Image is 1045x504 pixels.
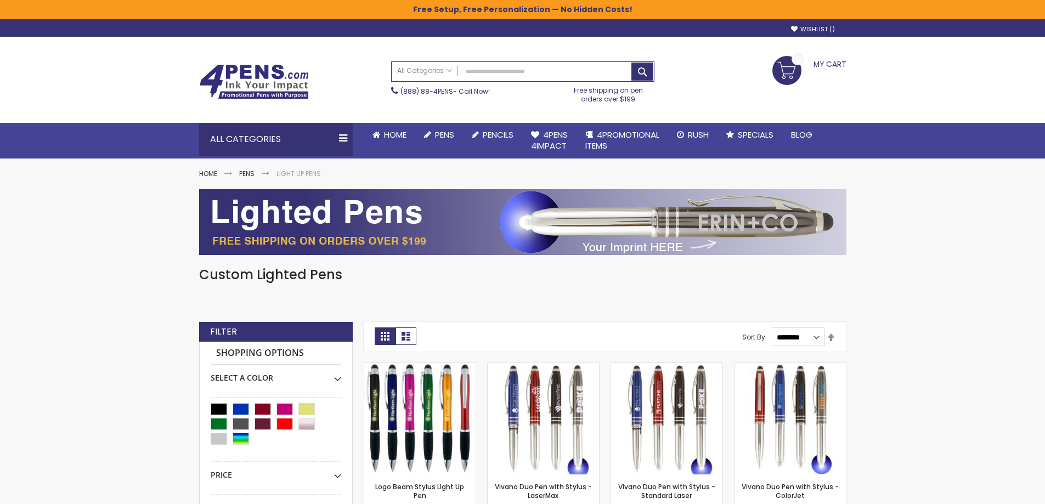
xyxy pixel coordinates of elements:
a: Home [199,169,217,178]
a: Wishlist [791,25,835,33]
span: 4Pens 4impact [531,129,568,151]
a: Pens [239,169,255,178]
span: Specials [738,129,773,140]
a: Logo Beam Stylus LIght Up Pen [375,482,464,500]
a: Vivano Duo Pen with Stylus - Standard Laser [618,482,715,500]
span: Home [384,129,406,140]
a: Pencils [463,123,522,147]
a: Vivano Duo Pen with Stylus - LaserMax [495,482,592,500]
div: Price [211,462,341,480]
img: Vivano Duo Pen with Stylus - ColorJet [735,363,846,474]
div: Select A Color [211,365,341,383]
div: All Categories [199,123,353,156]
img: 4Pens Custom Pens and Promotional Products [199,64,309,99]
img: Logo Beam Stylus LIght Up Pen [364,363,476,474]
a: Pens [415,123,463,147]
img: Vivano Duo Pen with Stylus - LaserMax [488,363,599,474]
a: 4Pens4impact [522,123,577,158]
img: Light Up Pens [199,189,846,255]
a: All Categories [392,62,457,80]
span: Pencils [483,129,513,140]
a: Vivano Duo Pen with Stylus - ColorJet [742,482,839,500]
a: Logo Beam Stylus LIght Up Pen [364,363,476,372]
a: Vivano Duo Pen with Stylus - Standard Laser [611,363,722,372]
span: Pens [435,129,454,140]
span: All Categories [397,66,452,75]
span: Blog [791,129,812,140]
h1: Custom Lighted Pens [199,266,846,284]
img: Vivano Duo Pen with Stylus - Standard Laser [611,363,722,474]
span: Rush [688,129,709,140]
strong: Filter [210,326,237,338]
a: 4PROMOTIONALITEMS [577,123,668,158]
a: Blog [782,123,821,147]
strong: Light Up Pens [276,169,321,178]
label: Sort By [742,332,765,342]
strong: Grid [375,327,396,345]
a: Rush [668,123,718,147]
a: Home [364,123,415,147]
span: - Call Now! [400,87,490,96]
div: Free shipping on pen orders over $199 [562,82,654,104]
span: 4PROMOTIONAL ITEMS [585,129,659,151]
a: Specials [718,123,782,147]
a: Vivano Duo Pen with Stylus - ColorJet [735,363,846,372]
a: (888) 88-4PENS [400,87,453,96]
a: Vivano Duo Pen with Stylus - LaserMax [488,363,599,372]
strong: Shopping Options [211,342,341,365]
